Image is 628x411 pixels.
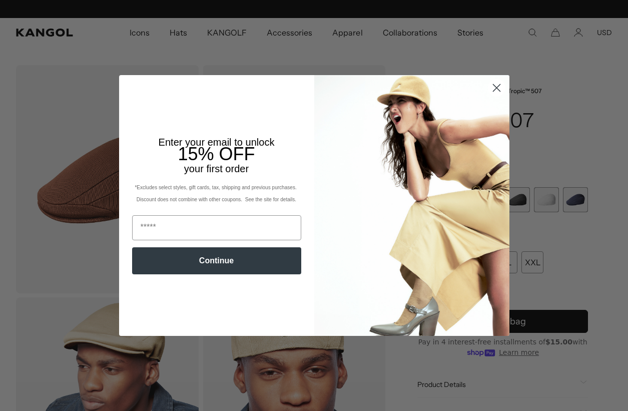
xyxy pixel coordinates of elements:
[159,137,275,148] span: Enter your email to unlock
[135,185,298,202] span: *Excludes select styles, gift cards, tax, shipping and previous purchases. Discount does not comb...
[314,75,509,335] img: 93be19ad-e773-4382-80b9-c9d740c9197f.jpeg
[178,144,255,164] span: 15% OFF
[488,79,505,97] button: Close dialog
[132,215,301,240] input: Email
[184,163,249,174] span: your first order
[132,247,301,274] button: Continue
